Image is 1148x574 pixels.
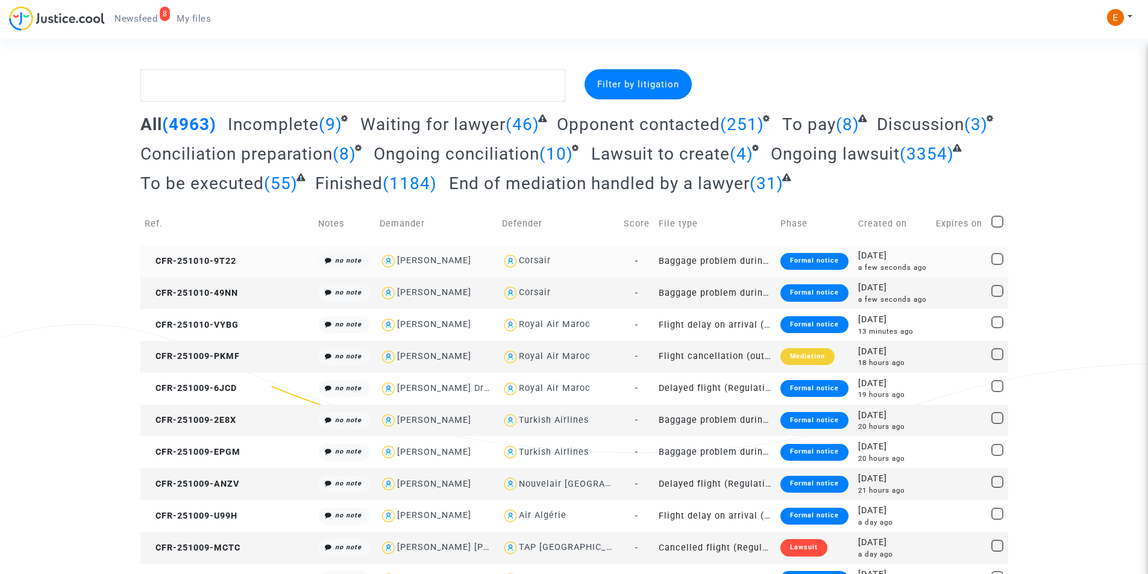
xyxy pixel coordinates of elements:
[140,202,314,245] td: Ref.
[397,479,471,489] div: [PERSON_NAME]
[264,173,298,193] span: (55)
[319,114,342,134] span: (9)
[780,444,848,461] div: Formal notice
[780,348,835,365] div: Mediation
[858,517,927,528] div: a day ago
[177,13,211,24] span: My files
[502,539,519,557] img: icon-user.svg
[720,114,764,134] span: (251)
[750,173,783,193] span: (31)
[145,288,238,298] span: CFR-251010-49NN
[619,202,654,245] td: Score
[380,475,397,493] img: icon-user.svg
[654,277,776,309] td: Baggage problem during a flight
[858,326,927,337] div: 13 minutes ago
[335,511,362,519] i: no note
[335,352,362,360] i: no note
[145,320,239,330] span: CFR-251010-VYBG
[519,287,551,298] div: Corsair
[335,448,362,455] i: no note
[502,412,519,429] img: icon-user.svg
[780,253,848,270] div: Formal notice
[397,319,471,329] div: [PERSON_NAME]
[380,316,397,334] img: icon-user.svg
[140,173,264,193] span: To be executed
[9,6,105,31] img: jc-logo.svg
[519,351,591,361] div: Royal Air Maroc
[858,377,927,390] div: [DATE]
[380,252,397,270] img: icon-user.svg
[380,507,397,525] img: icon-user.svg
[383,173,437,193] span: (1184)
[380,412,397,429] img: icon-user.svg
[519,479,657,489] div: Nouvelair [GEOGRAPHIC_DATA]
[506,114,539,134] span: (46)
[140,144,333,164] span: Conciliation preparation
[160,7,171,21] div: 8
[502,507,519,525] img: icon-user.svg
[519,255,551,266] div: Corsair
[858,358,927,368] div: 18 hours ago
[333,144,356,164] span: (8)
[635,256,638,266] span: -
[397,255,471,266] div: [PERSON_NAME]
[502,380,519,398] img: icon-user.svg
[771,144,900,164] span: Ongoing lawsuit
[375,202,497,245] td: Demander
[519,447,589,457] div: Turkish Airlines
[635,511,638,521] span: -
[836,114,859,134] span: (8)
[519,383,591,393] div: Royal Air Maroc
[145,256,236,266] span: CFR-251010-9T22
[858,549,927,560] div: a day ago
[145,351,240,361] span: CFR-251009-PKMF
[502,316,519,334] img: icon-user.svg
[314,202,376,245] td: Notes
[1107,9,1124,26] img: ACg8ocIeiFvHKe4dA5oeRFd_CiCnuxWUEc1A2wYhRJE3TTWt=s96-c
[858,409,927,422] div: [DATE]
[539,144,573,164] span: (10)
[654,341,776,373] td: Flight cancellation (outside of EU - Montreal Convention)
[145,479,239,489] span: CFR-251009-ANZV
[380,348,397,366] img: icon-user.svg
[591,144,730,164] span: Lawsuit to create
[397,510,471,520] div: [PERSON_NAME]
[858,390,927,400] div: 19 hours ago
[654,405,776,437] td: Baggage problem during a flight
[315,173,383,193] span: Finished
[780,284,848,301] div: Formal notice
[858,454,927,464] div: 20 hours ago
[964,114,988,134] span: (3)
[145,415,236,425] span: CFR-251009-2E8X
[502,252,519,270] img: icon-user.svg
[380,380,397,398] img: icon-user.svg
[380,539,397,557] img: icon-user.svg
[780,412,848,429] div: Formal notice
[780,476,848,493] div: Formal notice
[782,114,836,134] span: To pay
[858,422,927,432] div: 20 hours ago
[635,383,638,393] span: -
[654,245,776,277] td: Baggage problem during a flight
[145,383,237,393] span: CFR-251009-6JCD
[900,144,954,164] span: (3354)
[105,10,167,28] a: 8Newsfeed
[858,472,927,485] div: [DATE]
[780,539,827,556] div: Lawsuit
[380,443,397,461] img: icon-user.svg
[654,436,776,468] td: Baggage problem during a flight
[780,508,848,525] div: Formal notice
[858,440,927,454] div: [DATE]
[449,173,750,193] span: End of mediation handled by a lawyer
[635,351,638,361] span: -
[145,447,240,457] span: CFR-251009-EPGM
[519,319,591,329] div: Royal Air Maroc
[877,114,964,134] span: Discussion
[858,345,927,358] div: [DATE]
[519,510,566,520] div: Air Algérie
[162,114,216,134] span: (4963)
[654,309,776,341] td: Flight delay on arrival (outside of EU - Montreal Convention)
[335,289,362,296] i: no note
[858,313,927,326] div: [DATE]
[498,202,619,245] td: Defender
